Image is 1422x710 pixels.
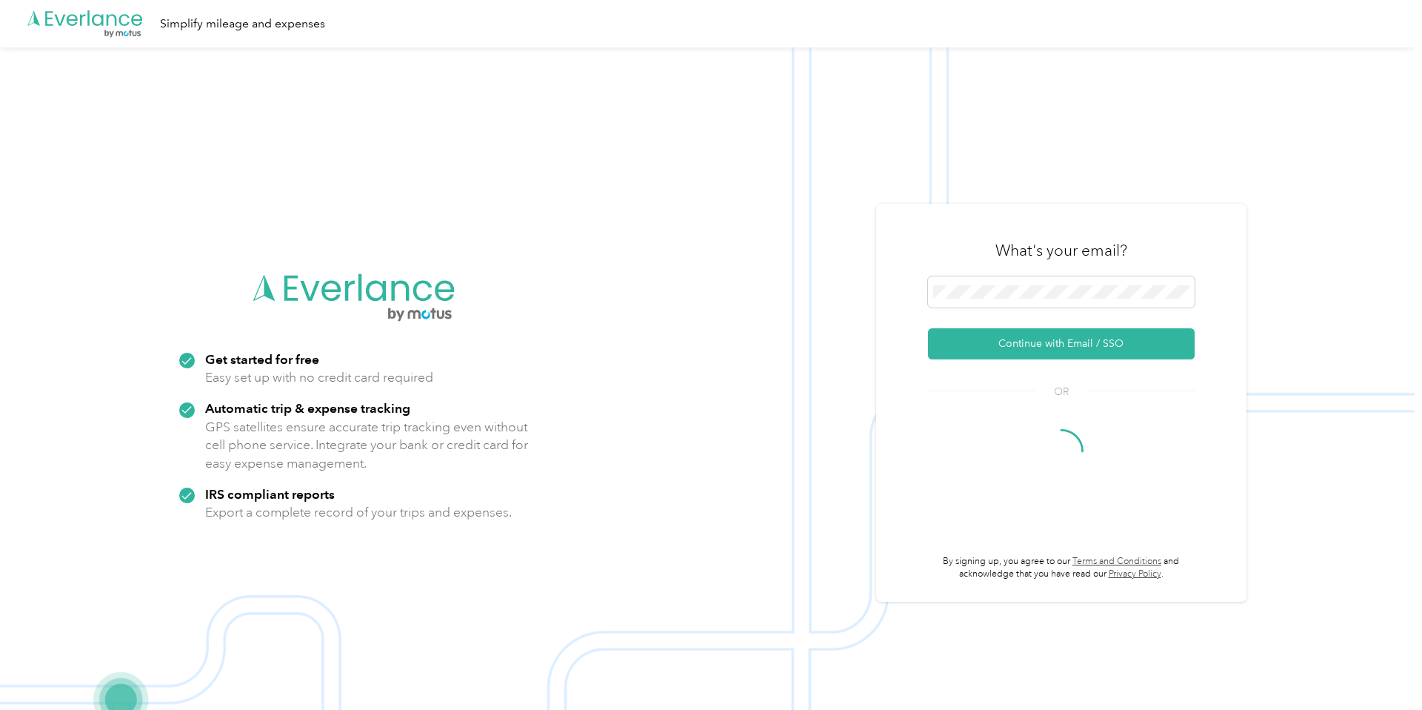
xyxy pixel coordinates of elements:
[205,486,335,502] strong: IRS compliant reports
[205,368,433,387] p: Easy set up with no credit card required
[995,240,1127,261] h3: What's your email?
[205,418,529,473] p: GPS satellites ensure accurate trip tracking even without cell phone service. Integrate your bank...
[1109,568,1161,580] a: Privacy Policy
[1035,384,1087,399] span: OR
[928,555,1195,581] p: By signing up, you agree to our and acknowledge that you have read our .
[205,351,319,367] strong: Get started for free
[205,503,512,522] p: Export a complete record of your trips and expenses.
[1072,556,1161,567] a: Terms and Conditions
[928,328,1195,359] button: Continue with Email / SSO
[205,400,410,416] strong: Automatic trip & expense tracking
[160,15,325,33] div: Simplify mileage and expenses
